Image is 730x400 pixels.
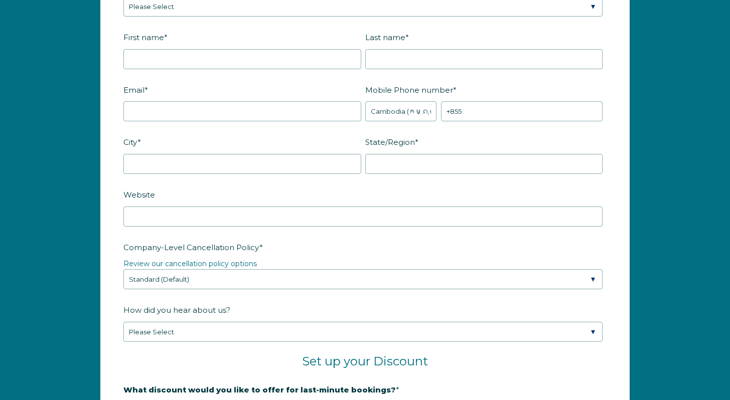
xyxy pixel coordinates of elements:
[123,240,259,255] span: Company-Level Cancellation Policy
[365,30,405,45] span: Last name
[123,187,155,203] span: Website
[302,354,428,368] span: Set up your Discount
[123,385,396,394] strong: What discount would you like to offer for last-minute bookings?
[123,134,137,150] span: City
[365,134,415,150] span: State/Region
[123,82,144,98] span: Email
[123,30,164,45] span: First name
[123,259,257,268] a: Review our cancellation policy options
[365,82,453,98] span: Mobile Phone number
[123,302,230,318] span: How did you hear about us?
